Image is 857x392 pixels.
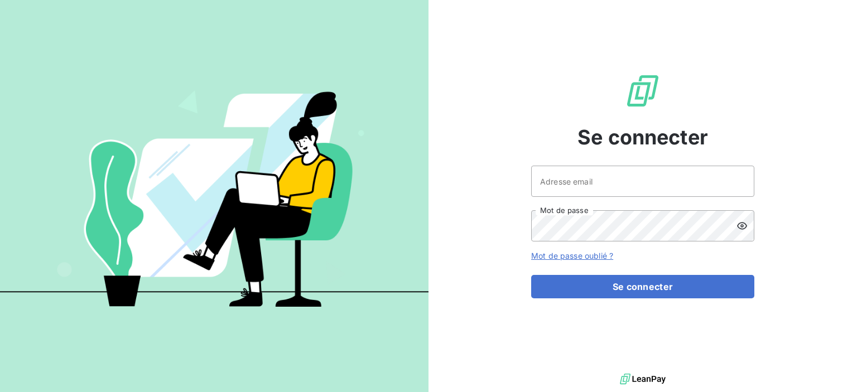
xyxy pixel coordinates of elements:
[620,371,666,388] img: logo
[625,73,661,109] img: Logo LeanPay
[531,166,754,197] input: placeholder
[577,122,708,152] span: Se connecter
[531,251,613,260] a: Mot de passe oublié ?
[531,275,754,298] button: Se connecter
